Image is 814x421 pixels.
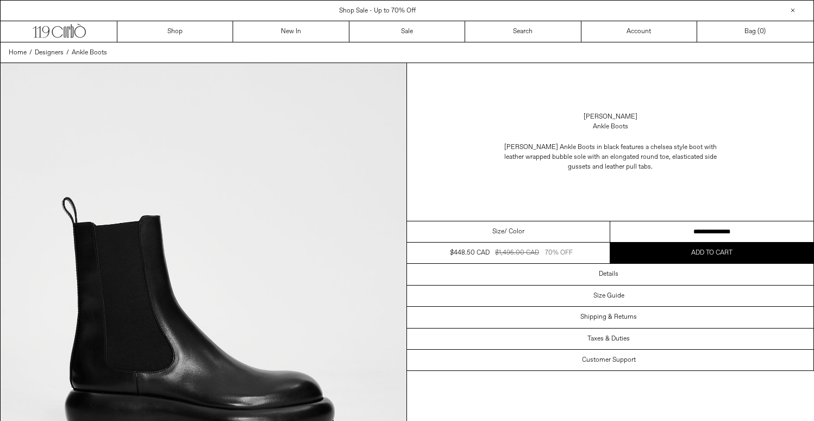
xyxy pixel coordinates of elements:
[581,21,697,42] a: Account
[584,112,637,122] a: [PERSON_NAME]
[339,7,416,15] a: Shop Sale - Up to 70% Off
[504,227,524,237] span: / Color
[587,335,630,343] h3: Taxes & Duties
[599,270,618,278] h3: Details
[545,248,573,258] div: 70% OFF
[502,143,719,172] span: [PERSON_NAME] Ankle Boots in black features a chelsea style boot with leather wrapped bubble sole...
[593,292,624,300] h3: Size Guide
[349,21,465,42] a: Sale
[66,48,69,58] span: /
[9,48,27,58] a: Home
[582,356,636,364] h3: Customer Support
[465,21,581,42] a: Search
[492,227,504,237] span: Size
[117,21,233,42] a: Shop
[691,249,732,257] span: Add to cart
[697,21,813,42] a: Bag ()
[495,248,539,258] div: $1,495.00 CAD
[760,27,763,36] span: 0
[593,122,628,132] div: Ankle Boots
[72,48,107,57] span: Ankle Boots
[233,21,349,42] a: New In
[610,243,813,263] button: Add to cart
[72,48,107,58] a: Ankle Boots
[450,248,490,258] div: $448.50 CAD
[35,48,64,58] a: Designers
[29,48,32,58] span: /
[760,27,766,36] span: )
[35,48,64,57] span: Designers
[9,48,27,57] span: Home
[580,313,637,321] h3: Shipping & Returns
